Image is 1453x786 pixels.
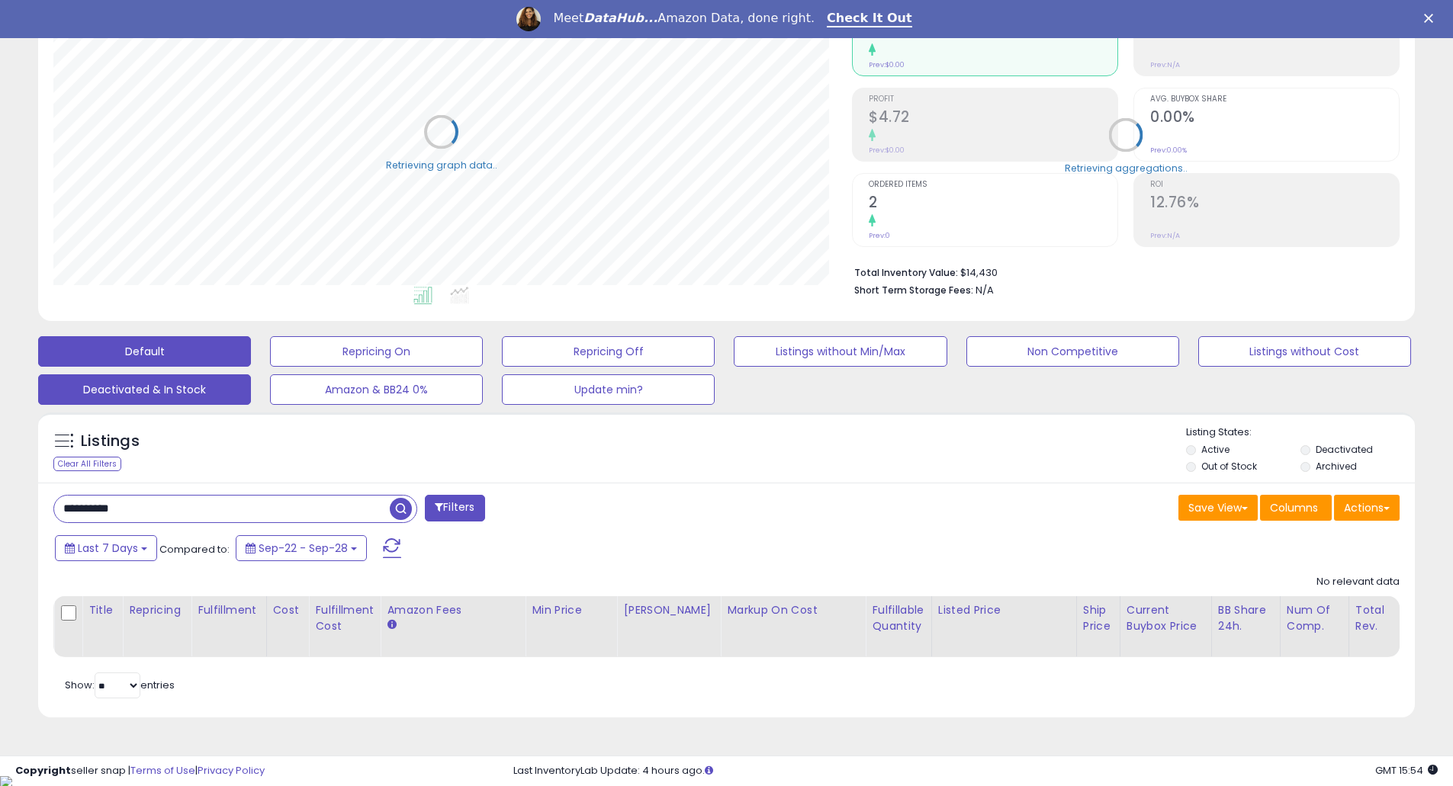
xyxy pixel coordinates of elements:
[270,374,483,405] button: Amazon & BB24 0%
[532,602,610,618] div: Min Price
[872,602,924,634] div: Fulfillable Quantity
[1316,575,1400,589] div: No relevant data
[55,535,157,561] button: Last 7 Days
[1355,602,1411,634] div: Total Rev.
[387,602,519,618] div: Amazon Fees
[15,764,265,778] div: seller snap | |
[273,602,303,618] div: Cost
[516,7,541,31] img: Profile image for Georgie
[583,11,657,25] i: DataHub...
[623,602,714,618] div: [PERSON_NAME]
[1201,443,1230,456] label: Active
[236,535,367,561] button: Sep-22 - Sep-28
[159,542,230,557] span: Compared to:
[198,602,259,618] div: Fulfillment
[315,602,374,634] div: Fulfillment Cost
[1334,495,1400,521] button: Actions
[1065,161,1188,175] div: Retrieving aggregations..
[129,602,185,618] div: Repricing
[15,763,71,778] strong: Copyright
[65,678,175,692] span: Show: entries
[553,11,815,26] div: Meet Amazon Data, done right.
[198,763,265,778] a: Privacy Policy
[1083,602,1114,634] div: Ship Price
[88,602,116,618] div: Title
[938,602,1070,618] div: Listed Price
[1201,460,1257,473] label: Out of Stock
[386,158,497,172] div: Retrieving graph data..
[53,457,121,471] div: Clear All Filters
[425,495,484,521] button: Filters
[1316,443,1373,456] label: Deactivated
[727,602,859,618] div: Markup on Cost
[1198,336,1411,367] button: Listings without Cost
[734,336,947,367] button: Listings without Min/Max
[721,596,866,657] th: The percentage added to the cost of goods (COGS) that forms the calculator for Min & Max prices.
[1287,602,1342,634] div: Num of Comp.
[130,763,195,778] a: Terms of Use
[502,336,715,367] button: Repricing Off
[81,431,140,452] h5: Listings
[1375,763,1438,778] span: 2025-10-6 15:54 GMT
[1270,500,1318,515] span: Columns
[38,374,251,405] button: Deactivated & In Stock
[1186,425,1415,440] p: Listing States:
[1178,495,1258,521] button: Save View
[513,764,1438,778] div: Last InventoryLab Update: 4 hours ago.
[78,541,138,556] span: Last 7 Days
[1127,602,1205,634] div: Current Buybox Price
[502,374,715,405] button: Update min?
[270,336,483,367] button: Repricing On
[1424,14,1439,23] div: Close
[38,336,251,367] button: Default
[966,336,1179,367] button: Non Competitive
[387,618,396,632] small: Amazon Fees.
[1260,495,1332,521] button: Columns
[259,541,348,556] span: Sep-22 - Sep-28
[1316,460,1357,473] label: Archived
[827,11,912,27] a: Check It Out
[1218,602,1274,634] div: BB Share 24h.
